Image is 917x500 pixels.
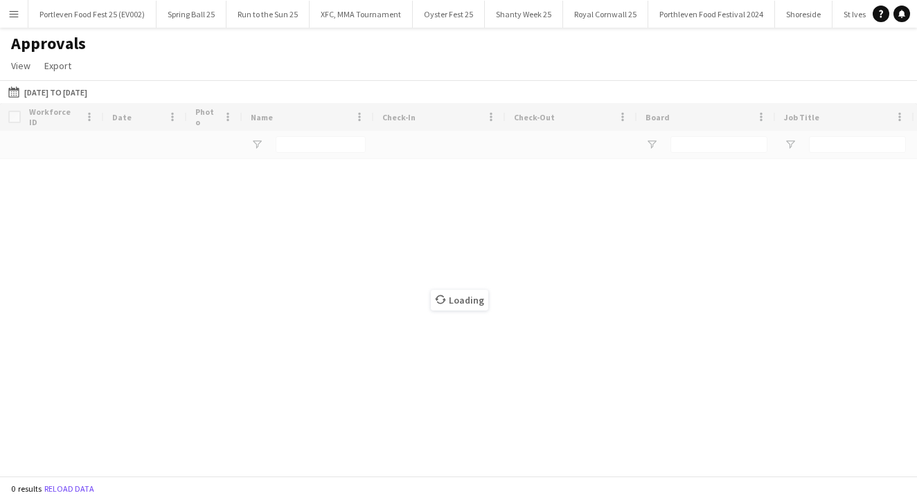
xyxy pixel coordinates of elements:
button: [DATE] to [DATE] [6,84,90,100]
button: Oyster Fest 25 [413,1,485,28]
button: Shoreside [775,1,833,28]
button: Spring Ball 25 [157,1,226,28]
button: Portleven Food Fest 25 (EV002) [28,1,157,28]
span: View [11,59,30,72]
button: Porthleven Food Festival 2024 [648,1,775,28]
button: Shanty Week 25 [485,1,563,28]
span: Loading [431,290,488,311]
button: XFC, MMA Tournament [310,1,413,28]
a: View [6,57,36,75]
a: Export [39,57,77,75]
span: Export [44,59,71,72]
button: Royal Cornwall 25 [563,1,648,28]
button: Reload data [42,481,97,497]
button: Run to the Sun 25 [226,1,310,28]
